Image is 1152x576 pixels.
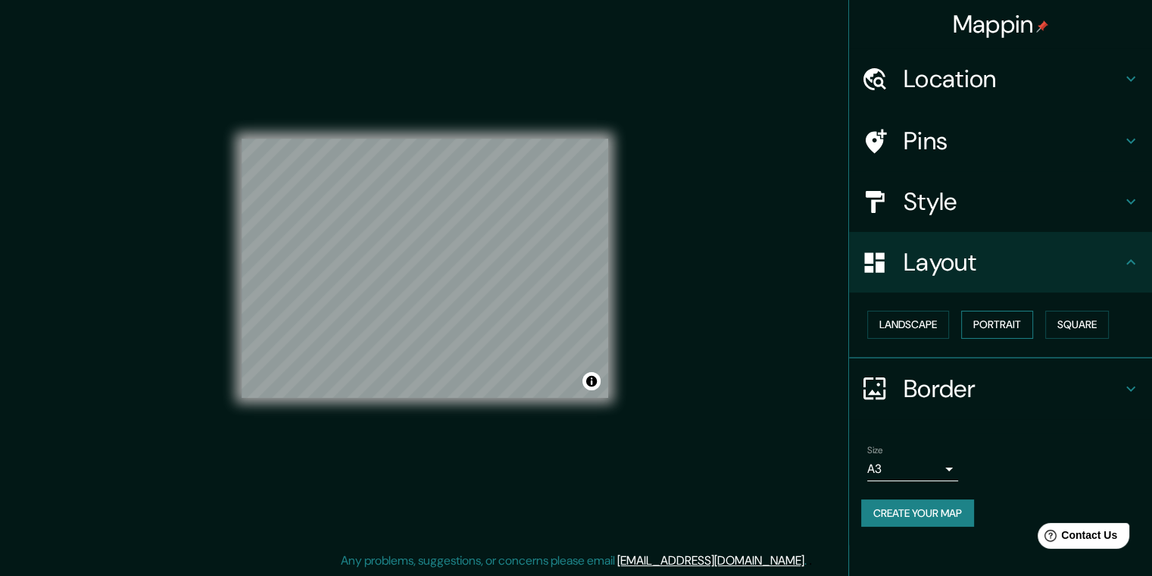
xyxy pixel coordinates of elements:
canvas: Map [242,139,608,398]
img: pin-icon.png [1036,20,1048,33]
iframe: Help widget launcher [1017,517,1135,559]
h4: Style [904,186,1122,217]
div: Layout [849,232,1152,293]
button: Landscape [867,311,949,339]
h4: Location [904,64,1122,94]
div: Border [849,358,1152,419]
h4: Pins [904,126,1122,156]
h4: Layout [904,247,1122,277]
button: Square [1045,311,1109,339]
h4: Mappin [953,9,1049,39]
div: . [807,552,809,570]
button: Create your map [861,499,974,527]
a: [EMAIL_ADDRESS][DOMAIN_NAME] [617,553,804,568]
div: Location [849,49,1152,109]
label: Size [867,443,883,456]
h4: Border [904,374,1122,404]
button: Toggle attribution [582,372,601,390]
div: . [809,552,812,570]
div: Pins [849,111,1152,171]
div: Style [849,171,1152,232]
p: Any problems, suggestions, or concerns please email . [341,552,807,570]
div: A3 [867,457,958,481]
button: Portrait [961,311,1033,339]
